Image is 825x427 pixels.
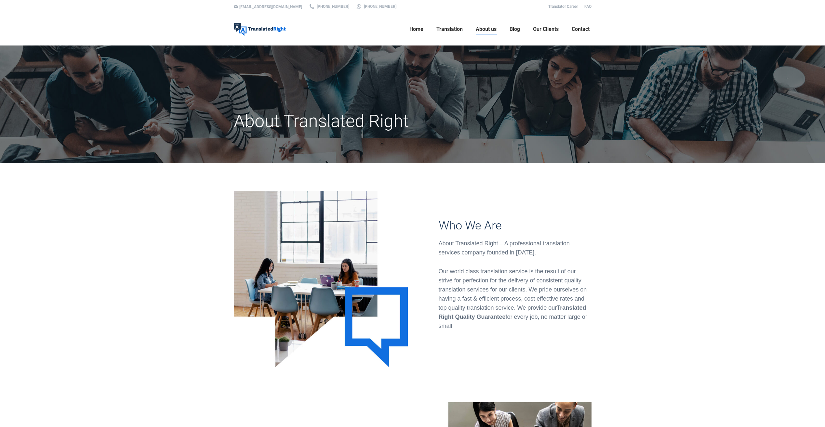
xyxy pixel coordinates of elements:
[439,239,592,257] div: About Translated Right – A professional translation services company founded in [DATE].
[439,267,592,330] p: Our world class translation service is the result of our strive for perfection for the delivery o...
[434,19,465,40] a: Translation
[409,26,423,32] span: Home
[570,19,592,40] a: Contact
[234,110,469,132] h1: About Translated Right
[508,19,522,40] a: Blog
[439,219,592,232] h3: Who We Are
[439,304,586,320] strong: Translated Right Quality Guarantee
[476,26,497,32] span: About us
[234,23,286,36] img: Translated Right
[239,5,302,9] a: [EMAIL_ADDRESS][DOMAIN_NAME]
[510,26,520,32] span: Blog
[356,4,396,9] a: [PHONE_NUMBER]
[572,26,590,32] span: Contact
[474,19,499,40] a: About us
[436,26,463,32] span: Translation
[407,19,425,40] a: Home
[531,19,561,40] a: Our Clients
[309,4,349,9] a: [PHONE_NUMBER]
[548,4,578,9] a: Translator Career
[533,26,559,32] span: Our Clients
[584,4,592,9] a: FAQ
